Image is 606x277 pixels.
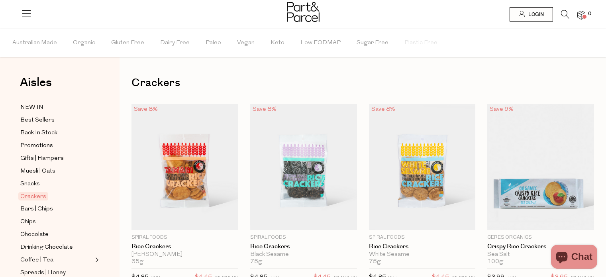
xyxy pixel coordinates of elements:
span: NEW IN [20,103,43,112]
img: Crispy Rice Crackers [487,104,594,230]
img: Part&Parcel [287,2,320,22]
span: Plastic Free [404,29,437,57]
div: Black Sesame [250,251,357,258]
span: Bars | Chips [20,204,53,214]
a: Chocolate [20,230,93,240]
div: Save 8% [369,104,398,115]
span: 0 [586,10,593,18]
p: Spiral Foods [250,234,357,241]
a: Gifts | Hampers [20,153,93,163]
div: Save 8% [131,104,160,115]
button: Expand/Collapse Coffee | Tea [93,255,99,265]
a: Bars | Chips [20,204,93,214]
span: Keto [271,29,284,57]
div: White Sesame [369,251,476,258]
span: 75g [250,258,262,265]
a: Crispy Rice Crackers [487,243,594,250]
a: Snacks [20,179,93,189]
span: Back In Stock [20,128,57,138]
a: Login [510,7,553,22]
span: Dairy Free [160,29,190,57]
a: Rice Crackers [250,243,357,250]
div: Sea Salt [487,251,594,258]
span: Sugar Free [357,29,388,57]
a: Promotions [20,141,93,151]
a: Drinking Chocolate [20,242,93,252]
span: Paleo [206,29,221,57]
span: Aisles [20,74,52,91]
span: Low FODMAP [300,29,341,57]
span: 65g [131,258,143,265]
p: Ceres Organics [487,234,594,241]
a: Chips [20,217,93,227]
img: Rice Crackers [131,104,238,230]
a: Crackers [20,192,93,201]
a: Coffee | Tea [20,255,93,265]
span: Login [526,11,544,18]
a: Aisles [20,77,52,96]
span: Coffee | Tea [20,255,53,265]
span: 100g [487,258,503,265]
span: Chocolate [20,230,49,240]
inbox-online-store-chat: Shopify online store chat [549,245,600,271]
span: Vegan [237,29,255,57]
span: Promotions [20,141,53,151]
span: Best Sellers [20,116,55,125]
span: Organic [73,29,95,57]
span: Snacks [20,179,40,189]
a: Best Sellers [20,115,93,125]
span: Gluten Free [111,29,144,57]
span: Australian Made [12,29,57,57]
img: Rice Crackers [250,104,357,230]
span: Drinking Chocolate [20,243,73,252]
a: Back In Stock [20,128,93,138]
p: Spiral Foods [369,234,476,241]
a: Muesli | Oats [20,166,93,176]
span: Crackers [18,192,48,200]
img: Rice Crackers [369,104,476,230]
a: NEW IN [20,102,93,112]
span: 75g [369,258,381,265]
a: Rice Crackers [369,243,476,250]
a: 0 [577,11,585,19]
div: Save 9% [487,104,516,115]
div: Save 8% [250,104,279,115]
p: Spiral Foods [131,234,238,241]
a: Rice Crackers [131,243,238,250]
h1: Crackers [131,74,594,92]
div: [PERSON_NAME] [131,251,238,258]
span: Muesli | Oats [20,167,55,176]
span: Chips [20,217,36,227]
span: Gifts | Hampers [20,154,64,163]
